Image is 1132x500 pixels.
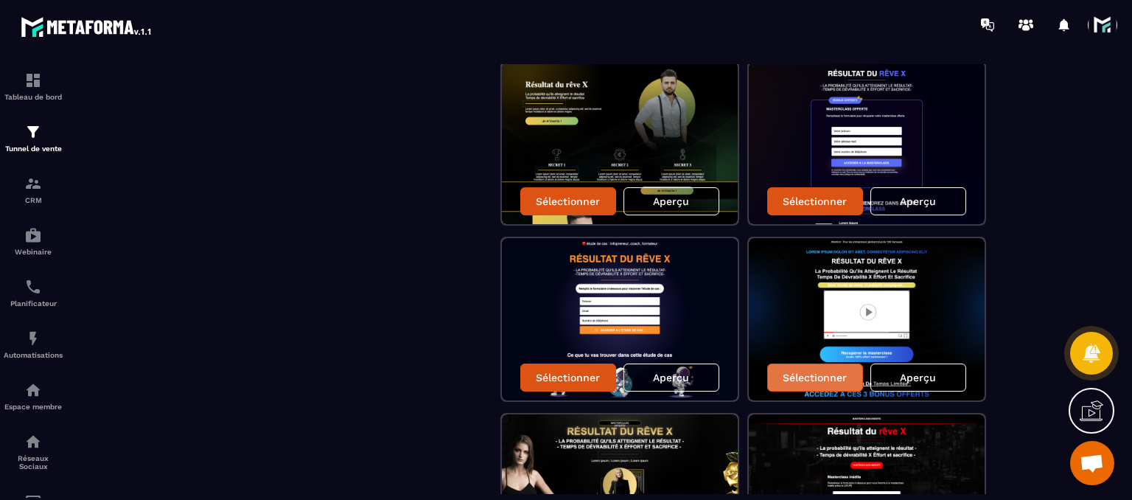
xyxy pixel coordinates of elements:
a: automationsautomationsAutomatisations [4,319,63,370]
img: image [502,62,738,224]
a: formationformationCRM [4,164,63,215]
p: Réseaux Sociaux [4,454,63,471]
a: Ouvrir le chat [1070,441,1114,485]
p: Aperçu [653,195,689,207]
p: Tunnel de vente [4,145,63,153]
a: automationsautomationsWebinaire [4,215,63,267]
img: image [749,238,985,400]
p: Aperçu [900,372,936,383]
p: CRM [4,196,63,204]
img: social-network [24,433,42,451]
img: formation [24,123,42,141]
img: logo [21,13,153,40]
img: automations [24,381,42,399]
a: formationformationTableau de bord [4,60,63,112]
img: image [502,238,738,400]
p: Sélectionner [536,372,600,383]
p: Tableau de bord [4,93,63,101]
p: Aperçu [653,372,689,383]
a: schedulerschedulerPlanificateur [4,267,63,319]
img: formation [24,175,42,192]
p: Webinaire [4,248,63,256]
img: formation [24,72,42,89]
a: automationsautomationsEspace membre [4,370,63,422]
p: Sélectionner [783,372,847,383]
p: Espace membre [4,403,63,411]
img: automations [24,226,42,244]
p: Automatisations [4,351,63,359]
p: Aperçu [900,195,936,207]
img: scheduler [24,278,42,296]
p: Sélectionner [783,195,847,207]
img: automations [24,330,42,347]
a: formationformationTunnel de vente [4,112,63,164]
img: image [749,62,985,224]
a: social-networksocial-networkRéseaux Sociaux [4,422,63,482]
p: Planificateur [4,299,63,308]
p: Sélectionner [536,195,600,207]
